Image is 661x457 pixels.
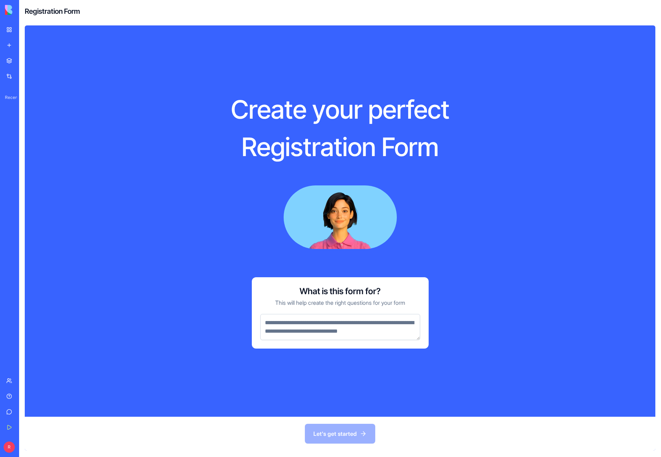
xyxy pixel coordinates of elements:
[5,5,49,15] img: logo
[2,95,17,100] span: Recent
[182,94,499,125] h1: Create your perfect
[300,286,381,297] h3: What is this form for?
[182,131,499,163] h1: Registration Form
[25,6,80,16] h4: Registration Form
[275,298,405,307] p: This will help create the right questions for your form
[4,441,15,453] span: R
